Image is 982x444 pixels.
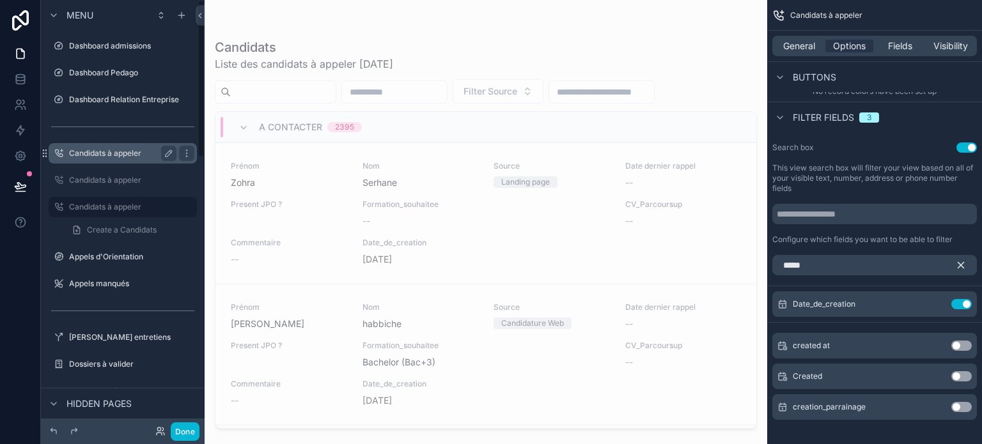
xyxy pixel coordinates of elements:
[49,247,197,267] a: Appels d'Orientation
[69,332,194,342] label: [PERSON_NAME] entretiens
[783,40,815,52] span: General
[793,341,830,351] span: created at
[49,197,197,217] a: Candidats à appeler
[793,111,854,124] span: Filter fields
[64,220,197,240] a: Create a Candidats
[933,40,968,52] span: Visibility
[87,225,157,235] span: Create a Candidats
[69,95,194,105] label: Dashboard Relation Entreprise
[888,40,912,52] span: Fields
[49,327,197,348] a: [PERSON_NAME] entretiens
[69,279,194,289] label: Appels manqués
[49,273,197,294] a: Appels manqués
[772,142,814,153] label: Search box
[49,89,197,110] a: Dashboard Relation Entreprise
[69,386,194,396] label: Admissibles à suivre
[793,71,836,84] span: Buttons
[793,402,866,412] span: creation_parrainage
[66,9,93,22] span: Menu
[66,397,132,410] span: Hidden pages
[49,170,197,190] a: Candidats à appeler
[171,422,199,441] button: Done
[49,381,197,401] a: Admissibles à suivre
[69,359,194,369] label: Dossiers à valider
[49,36,197,56] a: Dashboard admissions
[69,252,194,262] label: Appels d'Orientation
[69,202,189,212] label: Candidats à appeler
[793,299,855,309] span: Date_de_creation
[772,234,953,245] label: Configure which fields you want to be able to filter
[793,371,822,381] span: Created
[790,10,862,20] span: Candidats à appeler
[49,63,197,83] a: Dashboard Pedago
[49,354,197,374] a: Dossiers à valider
[833,40,866,52] span: Options
[867,112,871,123] div: 3
[69,148,171,158] label: Candidats à appeler
[69,41,194,51] label: Dashboard admissions
[69,175,194,185] label: Candidats à appeler
[49,143,197,164] a: Candidats à appeler
[69,68,194,78] label: Dashboard Pedago
[772,163,977,194] label: This view search box will filter your view based on all of your visible text, number, address or ...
